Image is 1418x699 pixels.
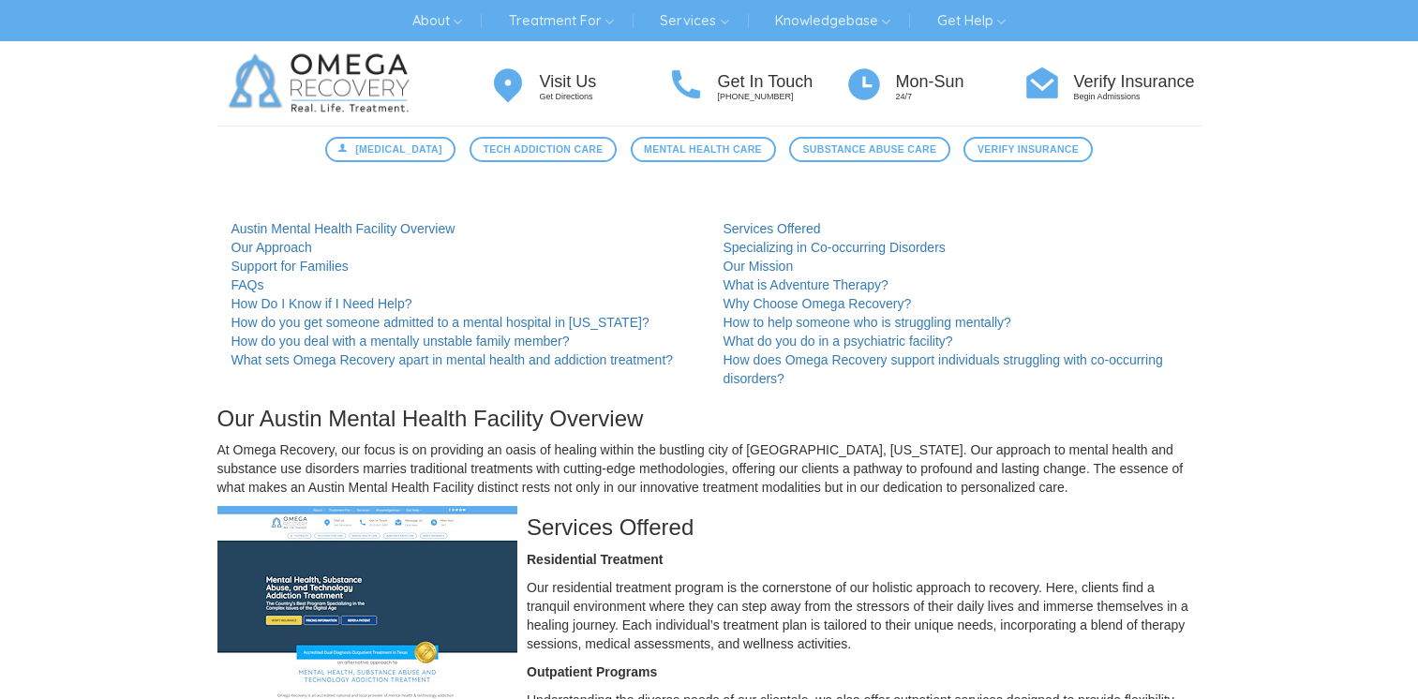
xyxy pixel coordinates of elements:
h4: Visit Us [540,73,667,92]
a: What do you do in a psychiatric facility? [724,334,953,349]
h3: Our Austin Mental Health Facility Overview [217,407,1202,431]
a: Treatment For [495,6,628,36]
p: At Omega Recovery, our focus is on providing an oasis of healing within the bustling city of [GEO... [217,440,1202,497]
a: Verify Insurance Begin Admissions [1023,64,1202,104]
span: Substance Abuse Care [803,141,937,157]
span: Verify Insurance [978,141,1079,157]
a: Specializing in Co-occurring Disorders [724,240,946,255]
a: Our Approach [231,240,312,255]
img: Omega Recovery [217,41,428,126]
a: About [398,6,476,36]
a: How do you get someone admitted to a mental hospital in [US_STATE]? [231,315,649,330]
a: Why Choose Omega Recovery? [724,296,912,311]
a: Austin Mental Health Facility Overview [231,221,455,236]
a: Verify Insurance [963,137,1092,162]
a: What sets Omega Recovery apart in mental health and addiction treatment? [231,352,674,367]
span: Mental Health Care [644,141,762,157]
a: How do you deal with a mentally unstable family member? [231,334,570,349]
p: Our residential treatment program is the cornerstone of our holistic approach to recovery. Here, ... [217,578,1202,653]
h3: Services Offered [217,515,1202,540]
a: Visit Us Get Directions [489,64,667,104]
a: Get In Touch [PHONE_NUMBER] [667,64,845,104]
a: Our Mission [724,259,794,274]
strong: Residential Treatment [527,552,664,567]
p: Begin Admissions [1074,91,1202,103]
h4: Mon-Sun [896,73,1023,92]
span: Tech Addiction Care [483,141,603,157]
h4: Get In Touch [718,73,845,92]
p: 24/7 [896,91,1023,103]
a: [MEDICAL_DATA] [325,137,455,162]
span: [MEDICAL_DATA] [355,141,442,157]
a: Mental Health Care [631,137,776,162]
a: Get Help [923,6,1020,36]
a: Support for Families [231,259,349,274]
h4: Verify Insurance [1074,73,1202,92]
a: How does Omega Recovery support individuals struggling with co-occurring disorders? [724,352,1163,386]
p: Get Directions [540,91,667,103]
a: Services [646,6,742,36]
a: How to help someone who is struggling mentally? [724,315,1011,330]
a: Knowledgebase [761,6,904,36]
a: How Do I Know if I Need Help? [231,296,412,311]
a: What is Adventure Therapy? [724,277,888,292]
a: Services Offered [724,221,821,236]
a: Tech Addiction Care [470,137,617,162]
a: FAQs [231,277,264,292]
p: [PHONE_NUMBER] [718,91,845,103]
strong: Outpatient Programs [527,664,657,679]
a: Substance Abuse Care [789,137,950,162]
